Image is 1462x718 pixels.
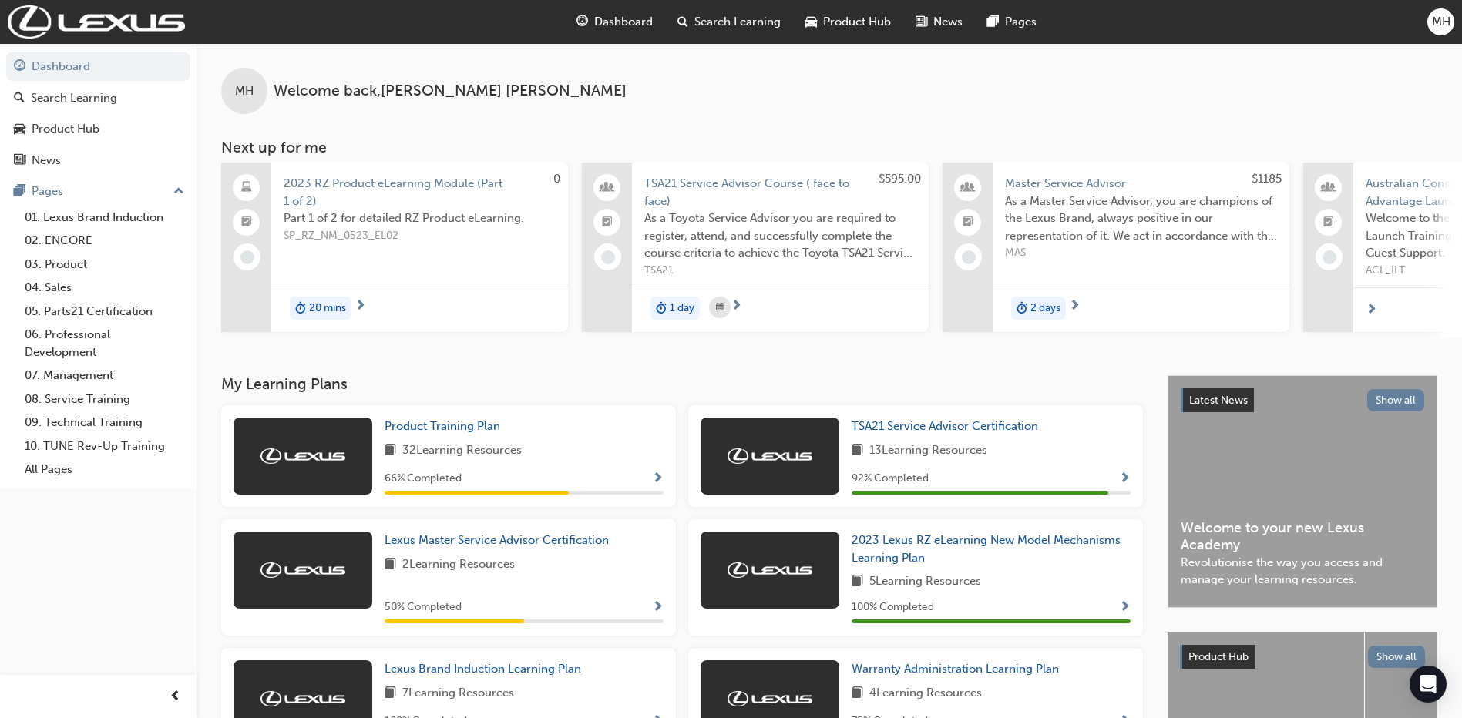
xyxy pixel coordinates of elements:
[240,250,254,264] span: learningRecordVerb_NONE-icon
[6,177,190,206] button: Pages
[869,572,981,592] span: 5 Learning Resources
[852,660,1065,678] a: Warranty Administration Learning Plan
[18,458,190,481] a: All Pages
[197,139,1462,156] h3: Next up for me
[1005,175,1277,193] span: Master Service Advisor
[18,323,190,364] a: 06. Professional Development
[385,684,396,703] span: book-icon
[221,163,568,332] a: 02023 RZ Product eLearning Module (Part 1 of 2)Part 1 of 2 for detailed RZ Product eLearning.SP_R...
[963,213,973,233] span: booktick-icon
[553,172,560,186] span: 0
[385,532,615,549] a: Lexus Master Service Advisor Certification
[852,662,1059,676] span: Warranty Administration Learning Plan
[652,472,664,486] span: Show Progress
[805,12,817,32] span: car-icon
[355,300,366,314] span: next-icon
[644,262,916,280] span: TSA21
[385,660,587,678] a: Lexus Brand Induction Learning Plan
[963,178,973,198] span: people-icon
[14,122,25,136] span: car-icon
[602,213,613,233] span: booktick-icon
[14,60,25,74] span: guage-icon
[975,6,1049,38] a: pages-iconPages
[728,448,812,464] img: Trak
[1323,250,1336,264] span: learningRecordVerb_NONE-icon
[18,364,190,388] a: 07. Management
[8,5,185,39] img: Trak
[852,419,1038,433] span: TSA21 Service Advisor Certification
[601,250,615,264] span: learningRecordVerb_NONE-icon
[14,154,25,168] span: news-icon
[665,6,793,38] a: search-iconSearch Learning
[1119,469,1131,488] button: Show Progress
[241,178,252,198] span: laptop-icon
[852,418,1044,435] a: TSA21 Service Advisor Certification
[644,175,916,210] span: TSA21 Service Advisor Course ( face to face)
[402,684,514,703] span: 7 Learning Resources
[309,300,346,317] span: 20 mins
[1366,304,1377,317] span: next-icon
[385,470,462,488] span: 66 % Completed
[32,120,99,138] div: Product Hub
[385,599,462,616] span: 50 % Completed
[852,572,863,592] span: book-icon
[260,691,345,706] img: Trak
[1069,300,1081,314] span: next-icon
[1119,598,1131,617] button: Show Progress
[582,163,929,332] a: $595.00TSA21 Service Advisor Course ( face to face)As a Toyota Service Advisor you are required t...
[6,49,190,177] button: DashboardSearch LearningProduct HubNews
[385,662,581,676] span: Lexus Brand Induction Learning Plan
[1005,193,1277,245] span: As a Master Service Advisor, you are champions of the Lexus Brand, always positive in our represe...
[1181,388,1424,413] a: Latest NewsShow all
[962,250,976,264] span: learningRecordVerb_NONE-icon
[18,411,190,434] a: 09. Technical Training
[602,178,613,198] span: people-icon
[170,687,181,706] span: prev-icon
[173,182,184,202] span: up-icon
[852,532,1131,566] a: 2023 Lexus RZ eLearning New Model Mechanisms Learning Plan
[1432,13,1450,31] span: MH
[235,82,254,100] span: MH
[1005,13,1037,31] span: Pages
[716,298,724,317] span: calendar-icon
[1017,298,1027,318] span: duration-icon
[1119,472,1131,486] span: Show Progress
[694,13,781,31] span: Search Learning
[1181,554,1424,589] span: Revolutionise the way you access and manage your learning resources.
[943,163,1289,332] a: $1185Master Service AdvisorAs a Master Service Advisor, you are champions of the Lexus Brand, alw...
[852,470,929,488] span: 92 % Completed
[670,300,694,317] span: 1 day
[933,13,963,31] span: News
[385,555,396,575] span: book-icon
[1181,519,1424,554] span: Welcome to your new Lexus Academy
[903,6,975,38] a: news-iconNews
[18,276,190,300] a: 04. Sales
[221,375,1143,393] h3: My Learning Plans
[241,213,252,233] span: booktick-icon
[1368,646,1426,668] button: Show all
[1168,375,1437,608] a: Latest NewsShow allWelcome to your new Lexus AcademyRevolutionise the way you access and manage y...
[1119,601,1131,615] span: Show Progress
[869,441,987,461] span: 13 Learning Resources
[385,533,609,547] span: Lexus Master Service Advisor Certification
[260,448,345,464] img: Trak
[1030,300,1060,317] span: 2 days
[731,300,742,314] span: next-icon
[652,601,664,615] span: Show Progress
[852,684,863,703] span: book-icon
[18,229,190,253] a: 02. ENCORE
[274,82,627,100] span: Welcome back , [PERSON_NAME] [PERSON_NAME]
[728,691,812,706] img: Trak
[677,12,688,32] span: search-icon
[916,12,927,32] span: news-icon
[6,146,190,175] a: News
[656,298,667,318] span: duration-icon
[1410,666,1447,703] div: Open Intercom Messenger
[869,684,982,703] span: 4 Learning Resources
[6,52,190,81] a: Dashboard
[987,12,999,32] span: pages-icon
[852,533,1121,565] span: 2023 Lexus RZ eLearning New Model Mechanisms Learning Plan
[31,89,117,107] div: Search Learning
[852,441,863,461] span: book-icon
